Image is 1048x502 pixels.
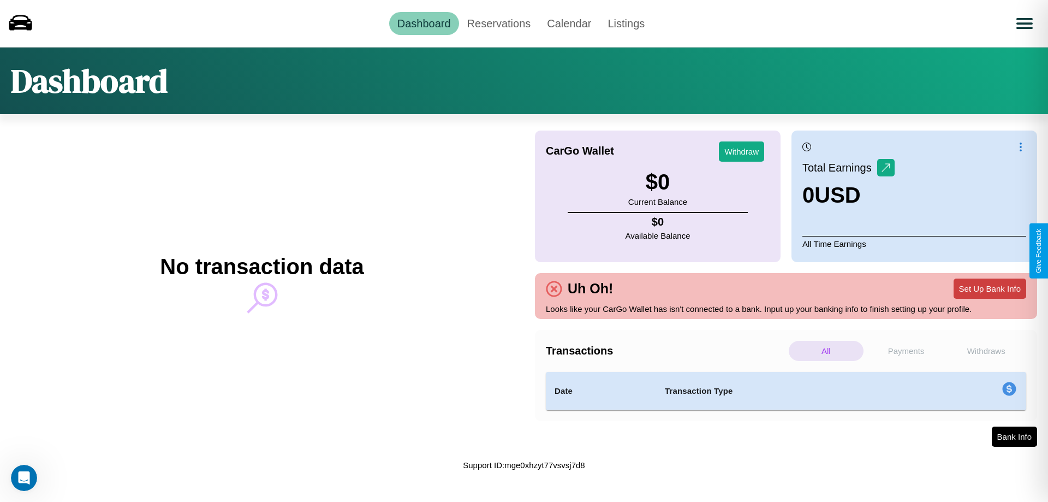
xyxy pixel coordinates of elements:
[546,302,1026,316] p: Looks like your CarGo Wallet has isn't connected to a bank. Input up your banking info to finish ...
[789,341,864,361] p: All
[459,12,539,35] a: Reservations
[160,255,364,279] h2: No transaction data
[389,12,459,35] a: Dashboard
[628,194,687,209] p: Current Balance
[869,341,944,361] p: Payments
[463,458,585,473] p: Support ID: mge0xhzyt77vsvsj7d8
[1009,8,1040,39] button: Open menu
[555,385,647,398] h4: Date
[546,345,786,357] h4: Transactions
[626,228,690,243] p: Available Balance
[546,372,1026,410] table: simple table
[562,281,618,297] h4: Uh Oh!
[954,279,1026,299] button: Set Up Bank Info
[626,216,690,228] h4: $ 0
[11,58,168,103] h1: Dashboard
[992,427,1037,447] button: Bank Info
[802,183,895,208] h3: 0 USD
[802,158,877,178] p: Total Earnings
[628,170,687,194] h3: $ 0
[599,12,653,35] a: Listings
[802,236,1026,251] p: All Time Earnings
[546,145,614,157] h4: CarGo Wallet
[949,341,1023,361] p: Withdraws
[539,12,599,35] a: Calendar
[11,465,37,491] iframe: Intercom live chat
[719,141,764,162] button: Withdraw
[665,385,913,398] h4: Transaction Type
[1035,229,1043,273] div: Give Feedback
